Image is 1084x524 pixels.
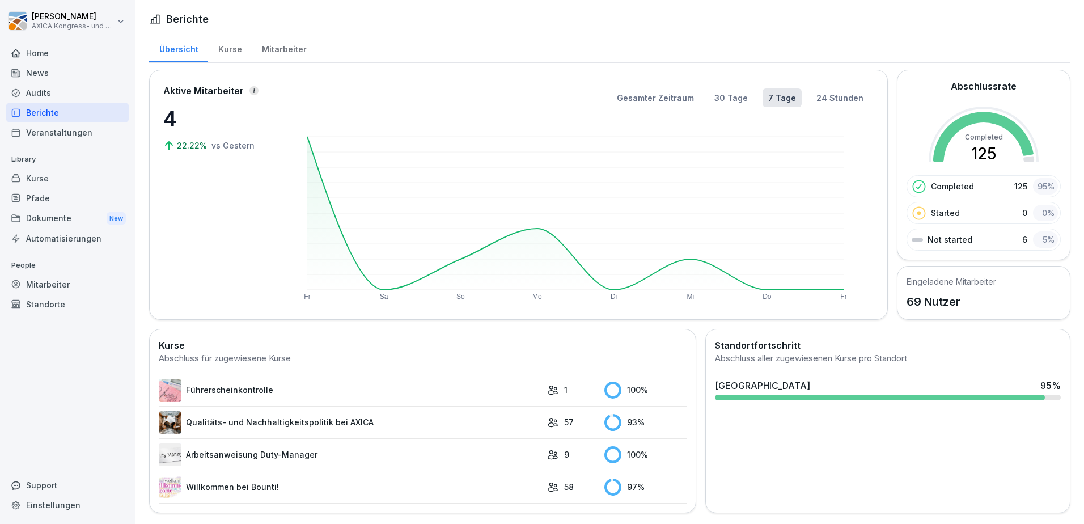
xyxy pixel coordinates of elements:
[6,274,129,294] a: Mitarbeiter
[163,103,277,134] p: 4
[709,88,753,107] button: 30 Tage
[907,276,996,288] h5: Eingeladene Mitarbeiter
[604,446,687,463] div: 100 %
[532,293,542,301] text: Mo
[177,140,209,151] p: 22.22%
[710,374,1065,405] a: [GEOGRAPHIC_DATA]95%
[166,11,209,27] h1: Berichte
[6,208,129,229] a: DokumenteNew
[715,352,1061,365] div: Abschluss aller zugewiesenen Kurse pro Standort
[163,84,244,98] p: Aktive Mitarbeiter
[304,293,310,301] text: Fr
[159,443,541,466] a: Arbeitsanweisung Duty-Manager
[715,339,1061,352] h2: Standortfortschritt
[687,293,694,301] text: Mi
[107,212,126,225] div: New
[931,180,974,192] p: Completed
[6,83,129,103] a: Audits
[1022,207,1027,219] p: 0
[32,12,115,22] p: [PERSON_NAME]
[907,293,996,310] p: 69 Nutzer
[159,476,541,498] a: Willkommen bei Bounti!
[951,79,1017,93] h2: Abschlussrate
[715,379,810,392] div: [GEOGRAPHIC_DATA]
[159,352,687,365] div: Abschluss für zugewiesene Kurse
[211,140,255,151] p: vs Gestern
[159,379,541,402] a: Führerscheinkontrolle
[6,103,129,122] a: Berichte
[564,449,569,460] p: 9
[6,122,129,142] a: Veranstaltungen
[6,495,129,515] a: Einstellungen
[149,33,208,62] a: Übersicht
[6,168,129,188] a: Kurse
[604,382,687,399] div: 100 %
[1040,379,1061,392] div: 95 %
[931,207,960,219] p: Started
[159,443,181,466] img: a8uzmyxkkdyibb3znixvropg.png
[6,63,129,83] a: News
[6,208,129,229] div: Dokumente
[6,256,129,274] p: People
[604,414,687,431] div: 93 %
[564,416,574,428] p: 57
[840,293,846,301] text: Fr
[1033,178,1058,195] div: 95 %
[456,293,465,301] text: So
[159,411,541,434] a: Qualitäts- und Nachhaltigkeitspolitik bei AXICA
[811,88,869,107] button: 24 Stunden
[6,229,129,248] a: Automatisierungen
[763,293,772,301] text: Do
[564,481,574,493] p: 58
[6,188,129,208] a: Pfade
[380,293,388,301] text: Sa
[6,150,129,168] p: Library
[159,476,181,498] img: ezoyesrutavjy0yb17ox1s6s.png
[1014,180,1027,192] p: 125
[252,33,316,62] a: Mitarbeiter
[6,294,129,314] a: Standorte
[604,479,687,496] div: 97 %
[611,88,700,107] button: Gesamter Zeitraum
[1022,234,1027,246] p: 6
[6,475,129,495] div: Support
[208,33,252,62] a: Kurse
[32,22,115,30] p: AXICA Kongress- und Tagungszentrum Pariser Platz 3 GmbH
[1033,205,1058,221] div: 0 %
[611,293,617,301] text: Di
[159,379,181,402] img: tysqa3kn17sbof1d0u0endyv.png
[564,384,568,396] p: 1
[159,339,687,352] h2: Kurse
[763,88,802,107] button: 7 Tage
[6,43,129,63] a: Home
[159,411,181,434] img: r1d5yf18y2brqtocaitpazkm.png
[1033,231,1058,248] div: 5 %
[928,234,972,246] p: Not started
